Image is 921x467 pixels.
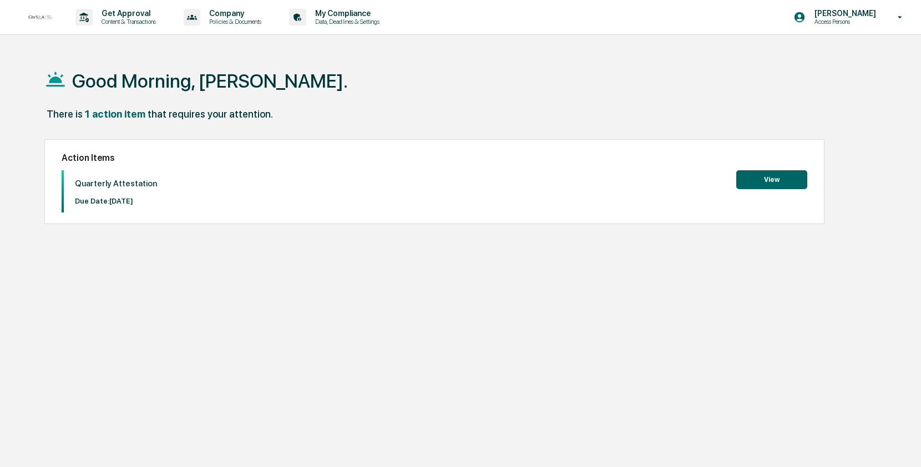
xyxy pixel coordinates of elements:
[62,153,808,163] h2: Action Items
[806,9,882,18] p: [PERSON_NAME]
[72,70,348,92] h1: Good Morning, [PERSON_NAME].
[47,108,83,120] div: There is
[148,108,273,120] div: that requires your attention.
[806,18,882,26] p: Access Persons
[736,174,807,184] a: View
[75,179,157,189] p: Quarterly Attestation
[200,18,267,26] p: Policies & Documents
[75,197,157,205] p: Due Date: [DATE]
[85,108,145,120] div: 1 action item
[93,9,161,18] p: Get Approval
[93,18,161,26] p: Content & Transactions
[200,9,267,18] p: Company
[306,9,385,18] p: My Compliance
[306,18,385,26] p: Data, Deadlines & Settings
[27,14,53,20] img: logo
[736,170,807,189] button: View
